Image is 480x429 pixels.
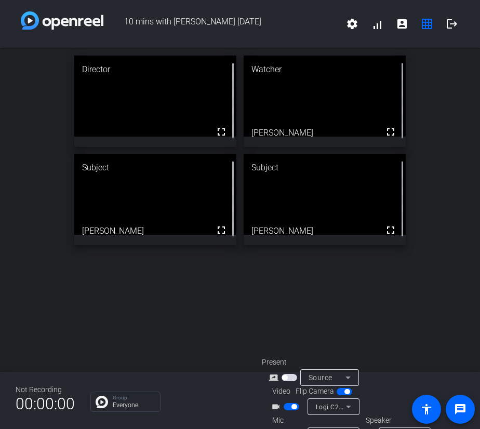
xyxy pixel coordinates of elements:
[215,126,228,138] mat-icon: fullscreen
[113,395,155,400] p: Group
[113,402,155,408] p: Everyone
[366,415,428,426] div: Speaker
[269,371,282,384] mat-icon: screen_share_outline
[74,154,236,182] div: Subject
[420,403,433,415] mat-icon: accessibility
[103,11,340,36] span: 10 mins with [PERSON_NAME] [DATE]
[262,415,366,426] div: Mic
[316,403,427,411] span: Logi C270 HD WebCam (046d:0825)
[384,224,397,236] mat-icon: fullscreen
[454,403,466,415] mat-icon: message
[21,11,103,30] img: white-gradient.svg
[215,224,228,236] mat-icon: fullscreen
[446,18,458,30] mat-icon: logout
[296,386,334,397] span: Flip Camera
[421,18,433,30] mat-icon: grid_on
[384,126,397,138] mat-icon: fullscreen
[244,154,406,182] div: Subject
[272,386,290,397] span: Video
[309,373,332,382] span: Source
[16,384,75,395] div: Not Recording
[16,391,75,417] span: 00:00:00
[271,400,284,413] mat-icon: videocam_outline
[346,18,358,30] mat-icon: settings
[96,396,108,408] img: Chat Icon
[396,18,408,30] mat-icon: account_box
[365,11,390,36] button: signal_cellular_alt
[74,56,236,84] div: Director
[244,56,406,84] div: Watcher
[262,357,366,368] div: Present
